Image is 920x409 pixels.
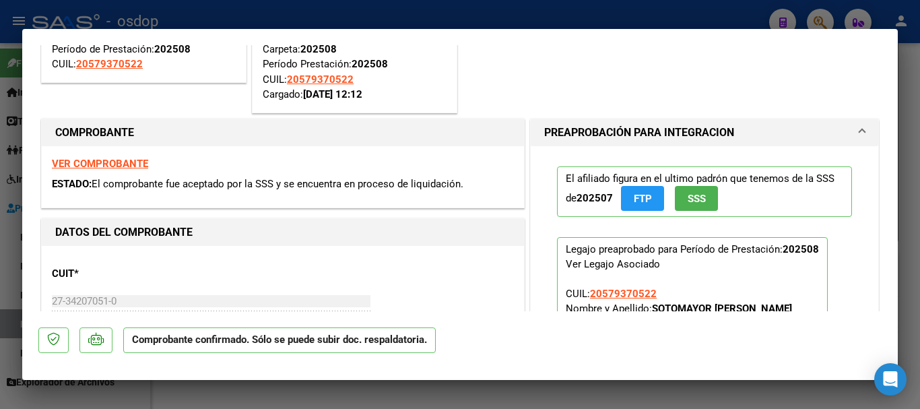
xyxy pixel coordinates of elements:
span: 20579370522 [76,58,143,70]
mat-expansion-panel-header: PREAPROBACIÓN PARA INTEGRACION [531,119,878,146]
span: SSS [688,193,706,205]
strong: COMPROBANTE [55,126,134,139]
span: FTP [634,193,652,205]
strong: 202507 [577,192,613,204]
strong: [DATE] 12:12 [303,88,362,100]
span: ESTADO: [52,178,92,190]
a: VER COMPROBANTE [52,158,148,170]
strong: 202508 [783,243,819,255]
span: CUIL: Nombre y Apellido: Período Desde: Período Hasta: Admite Dependencia: [566,288,808,374]
div: Ver Legajo Asociado [566,257,660,272]
div: Open Intercom Messenger [874,363,907,396]
strong: DATOS DEL COMPROBANTE [55,226,193,239]
strong: SOTOMAYOR [PERSON_NAME] [652,303,792,315]
p: Comprobante confirmado. Sólo se puede subir doc. respaldatoria. [123,327,436,354]
span: 20579370522 [590,288,657,300]
strong: 202508 [300,43,337,55]
h1: PREAPROBACIÓN PARA INTEGRACION [544,125,734,141]
strong: 202508 [352,58,388,70]
p: Legajo preaprobado para Período de Prestación: [557,237,828,381]
p: El afiliado figura en el ultimo padrón que tenemos de la SSS de [557,166,852,217]
button: FTP [621,186,664,211]
p: CUIT [52,266,191,282]
span: 20579370522 [287,73,354,86]
strong: 202508 [154,43,191,55]
span: El comprobante fue aceptado por la SSS y se encuentra en proceso de liquidación. [92,178,463,190]
button: SSS [675,186,718,211]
